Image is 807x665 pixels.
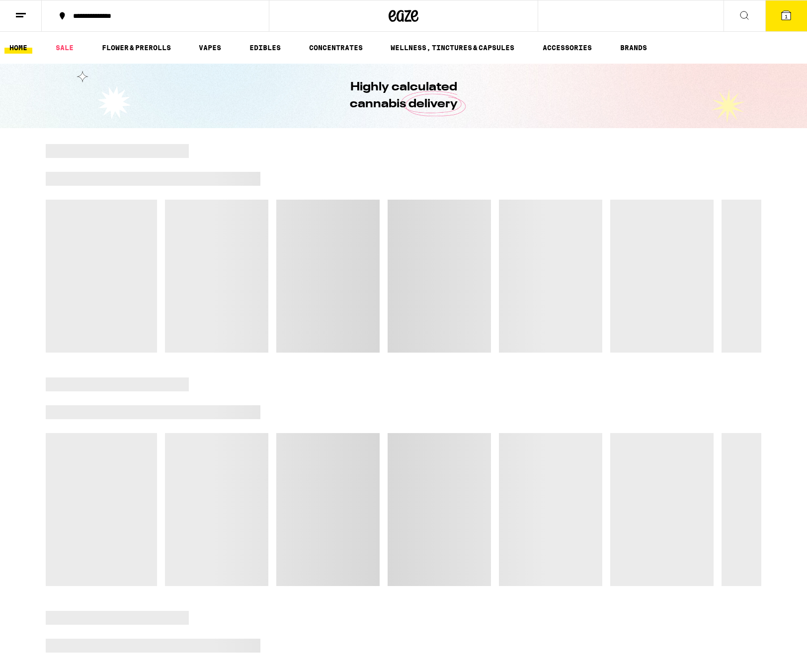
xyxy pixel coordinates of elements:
span: 1 [785,13,788,19]
h1: Highly calculated cannabis delivery [322,79,485,113]
a: BRANDS [615,42,652,54]
a: EDIBLES [244,42,286,54]
a: VAPES [194,42,226,54]
a: WELLNESS, TINCTURES & CAPSULES [386,42,519,54]
button: 1 [765,0,807,31]
a: SALE [51,42,79,54]
a: ACCESSORIES [538,42,597,54]
a: CONCENTRATES [304,42,368,54]
a: HOME [4,42,32,54]
a: FLOWER & PREROLLS [97,42,176,54]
